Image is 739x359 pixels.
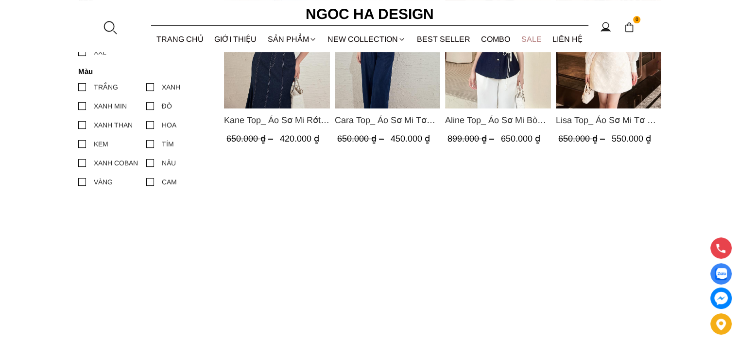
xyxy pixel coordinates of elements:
span: Cara Top_ Áo Sơ Mi Tơ Rớt Vai Nhún Eo Màu Trắng A1073 [334,113,440,127]
span: 650.000 ₫ [558,134,607,144]
h4: Màu [78,67,208,75]
span: Kane Top_ Áo Sơ Mi Rớt Vai Cổ Trụ Màu Xanh A1075 [224,113,330,127]
div: XANH [162,82,180,92]
a: NEW COLLECTION [322,26,412,52]
span: 650.000 ₫ [501,134,540,144]
span: 450.000 ₫ [390,134,430,144]
span: Aline Top_ Áo Sơ Mi Bò Lụa Rớt Vai A1070 [445,113,551,127]
div: XXL [94,47,106,57]
a: Link to Kane Top_ Áo Sơ Mi Rớt Vai Cổ Trụ Màu Xanh A1075 [224,113,330,127]
a: Link to Aline Top_ Áo Sơ Mi Bò Lụa Rớt Vai A1070 [445,113,551,127]
span: 650.000 ₫ [226,134,275,144]
img: Display image [715,268,727,280]
div: XANH THAN [94,120,133,130]
a: BEST SELLER [412,26,476,52]
span: 550.000 ₫ [611,134,651,144]
div: XANH MIN [94,101,127,111]
a: TRANG CHỦ [151,26,209,52]
span: Lisa Top_ Áo Sơ Mi Tơ Mix Ren Hoa A998 [555,113,661,127]
a: Link to Cara Top_ Áo Sơ Mi Tơ Rớt Vai Nhún Eo Màu Trắng A1073 [334,113,440,127]
a: Link to Lisa Top_ Áo Sơ Mi Tơ Mix Ren Hoa A998 [555,113,661,127]
a: SALE [516,26,548,52]
div: ĐỎ [162,101,172,111]
div: VÀNG [94,177,113,187]
div: CAM [162,177,177,187]
a: Ngoc Ha Design [297,2,443,26]
div: HOA [162,120,176,130]
a: LIÊN HỆ [547,26,588,52]
a: Combo [476,26,516,52]
div: NÂU [162,158,176,168]
span: 650.000 ₫ [337,134,386,144]
span: 0 [633,16,641,24]
div: SẢN PHẨM [262,26,323,52]
a: Display image [710,263,732,285]
span: 420.000 ₫ [280,134,319,144]
a: messenger [710,287,732,309]
span: 899.000 ₫ [447,134,497,144]
img: img-CART-ICON-ksit0nf1 [624,22,635,33]
a: GIỚI THIỆU [209,26,262,52]
div: XANH COBAN [94,158,138,168]
div: TRẮNG [94,82,118,92]
div: TÍM [162,139,174,149]
div: KEM [94,139,108,149]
